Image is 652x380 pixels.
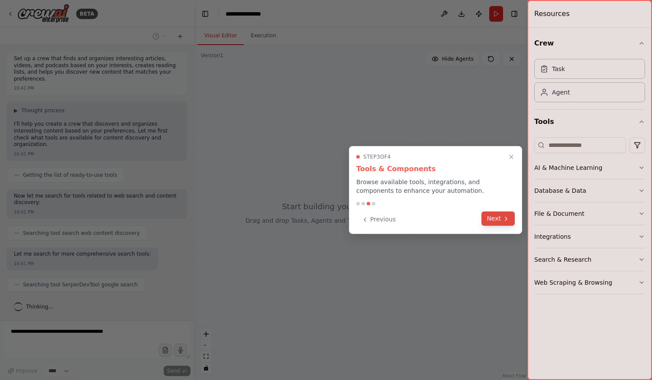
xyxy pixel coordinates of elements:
span: Step 3 of 4 [363,153,391,160]
button: Next [481,211,515,226]
button: Close walkthrough [506,152,516,162]
p: Browse available tools, integrations, and components to enhance your automation. [356,178,515,195]
h3: Tools & Components [356,164,515,174]
button: Hide left sidebar [199,8,211,20]
button: Previous [356,212,401,227]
